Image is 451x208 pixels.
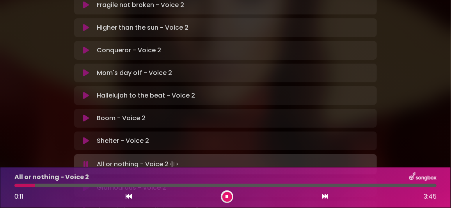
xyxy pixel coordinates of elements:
[97,23,188,32] p: Higher than the sun - Voice 2
[97,0,184,10] p: Fragile not broken - Voice 2
[14,172,89,182] p: All or nothing - Voice 2
[169,159,179,170] img: waveform4.gif
[14,192,23,201] span: 0:11
[97,68,172,78] p: Mom's day off - Voice 2
[97,159,179,170] p: All or nothing - Voice 2
[409,172,437,182] img: songbox-logo-white.png
[97,91,195,100] p: Hallelujah to the beat - Voice 2
[97,136,149,146] p: Shelter - Voice 2
[424,192,437,201] span: 3:45
[97,114,146,123] p: Boom - Voice 2
[97,46,161,55] p: Conqueror - Voice 2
